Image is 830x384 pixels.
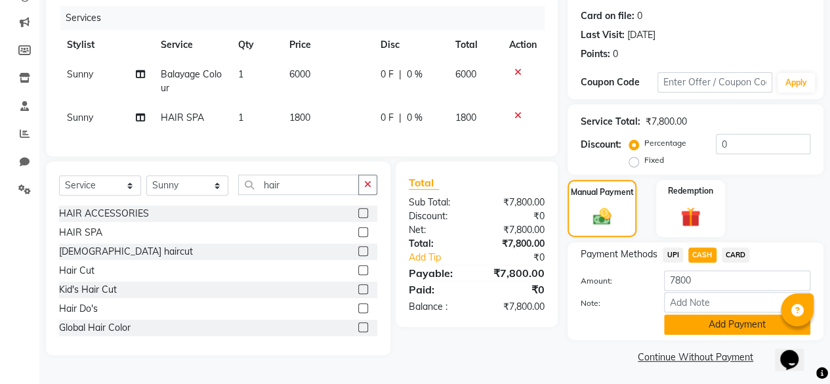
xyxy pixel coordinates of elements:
[581,115,640,129] div: Service Total:
[67,112,93,123] span: Sunny
[407,68,423,81] span: 0 %
[455,68,476,80] span: 6000
[637,9,642,23] div: 0
[688,247,716,263] span: CASH
[581,47,610,61] div: Points:
[476,237,554,251] div: ₹7,800.00
[476,265,554,281] div: ₹7,800.00
[455,112,476,123] span: 1800
[399,209,477,223] div: Discount:
[381,111,394,125] span: 0 F
[399,265,477,281] div: Payable:
[59,264,94,278] div: Hair Cut
[238,175,359,195] input: Search or Scan
[59,30,153,60] th: Stylist
[399,237,477,251] div: Total:
[238,112,243,123] span: 1
[476,209,554,223] div: ₹0
[289,112,310,123] span: 1800
[581,138,621,152] div: Discount:
[571,275,654,287] label: Amount:
[644,154,664,166] label: Fixed
[571,297,654,309] label: Note:
[59,226,102,240] div: HAIR SPA
[161,112,204,123] span: HAIR SPA
[289,68,310,80] span: 6000
[476,282,554,297] div: ₹0
[373,30,447,60] th: Disc
[59,321,131,335] div: Global Hair Color
[399,111,402,125] span: |
[60,6,554,30] div: Services
[59,302,98,316] div: Hair Do's
[399,68,402,81] span: |
[161,68,222,94] span: Balayage Colour
[59,283,117,297] div: Kid's Hair Cut
[399,282,477,297] div: Paid:
[489,251,554,265] div: ₹0
[381,68,394,81] span: 0 F
[664,292,810,312] input: Add Note
[67,68,93,80] span: Sunny
[399,300,477,314] div: Balance :
[476,300,554,314] div: ₹7,800.00
[59,245,193,259] div: [DEMOGRAPHIC_DATA] haircut
[646,115,687,129] div: ₹7,800.00
[581,75,657,89] div: Coupon Code
[613,47,618,61] div: 0
[281,30,373,60] th: Price
[581,247,657,261] span: Payment Methods
[238,68,243,80] span: 1
[657,72,772,93] input: Enter Offer / Coupon Code
[409,176,439,190] span: Total
[722,247,750,263] span: CARD
[587,206,617,227] img: _cash.svg
[674,205,707,229] img: _gift.svg
[399,223,477,237] div: Net:
[664,270,810,291] input: Amount
[581,9,634,23] div: Card on file:
[476,196,554,209] div: ₹7,800.00
[571,186,634,198] label: Manual Payment
[778,73,815,93] button: Apply
[627,28,655,42] div: [DATE]
[476,223,554,237] div: ₹7,800.00
[407,111,423,125] span: 0 %
[399,196,477,209] div: Sub Total:
[501,30,545,60] th: Action
[668,185,713,197] label: Redemption
[644,137,686,149] label: Percentage
[664,314,810,335] button: Add Payment
[230,30,281,60] th: Qty
[399,251,489,265] a: Add Tip
[663,247,683,263] span: UPI
[775,331,817,371] iframe: chat widget
[447,30,501,60] th: Total
[570,351,821,364] a: Continue Without Payment
[59,207,149,221] div: HAIR ACCESSORIES
[153,30,230,60] th: Service
[581,28,625,42] div: Last Visit:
